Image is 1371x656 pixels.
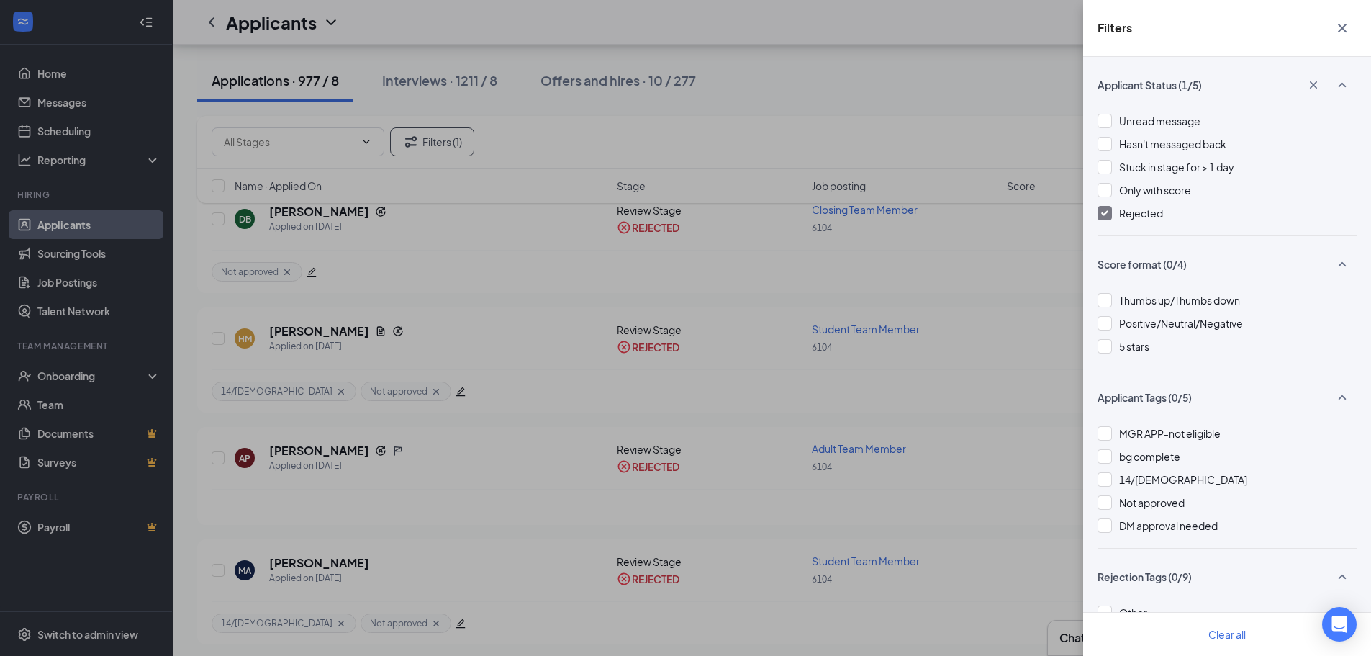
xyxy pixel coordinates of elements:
span: bg complete [1119,450,1180,463]
button: Cross [1328,14,1357,42]
span: Rejection Tags (0/9) [1098,570,1192,584]
span: Other [1119,606,1147,619]
span: Applicant Tags (0/5) [1098,390,1192,405]
span: MGR APP-not eligible [1119,427,1221,440]
svg: SmallChevronUp [1334,568,1351,585]
div: Open Intercom Messenger [1322,607,1357,642]
span: Rejected [1119,207,1163,220]
span: Not approved [1119,496,1185,509]
span: Only with score [1119,184,1191,197]
svg: Cross [1306,78,1321,92]
span: DM approval needed [1119,519,1218,532]
span: Hasn't messaged back [1119,138,1226,150]
span: Thumbs up/Thumbs down [1119,294,1240,307]
h5: Filters [1098,20,1132,36]
button: Cross [1299,73,1328,97]
span: Unread message [1119,114,1200,127]
button: SmallChevronUp [1328,71,1357,99]
svg: SmallChevronUp [1334,256,1351,273]
img: checkbox [1101,210,1108,216]
span: Score format (0/4) [1098,257,1187,271]
svg: Cross [1334,19,1351,37]
button: SmallChevronUp [1328,563,1357,590]
span: 14/[DEMOGRAPHIC_DATA] [1119,473,1247,486]
svg: SmallChevronUp [1334,389,1351,406]
button: SmallChevronUp [1328,384,1357,411]
span: 5 stars [1119,340,1149,353]
button: SmallChevronUp [1328,251,1357,278]
span: Positive/Neutral/Negative [1119,317,1243,330]
svg: SmallChevronUp [1334,76,1351,94]
span: Applicant Status (1/5) [1098,78,1202,92]
span: Stuck in stage for > 1 day [1119,161,1234,174]
button: Clear all [1191,620,1263,649]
